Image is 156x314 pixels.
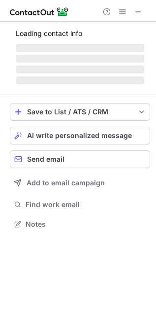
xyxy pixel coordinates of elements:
span: ‌ [16,55,144,63]
span: ‌ [16,66,144,73]
p: Loading contact info [16,30,144,37]
button: Add to email campaign [10,174,150,192]
span: ‌ [16,44,144,52]
span: Add to email campaign [27,179,105,187]
span: Notes [26,220,146,229]
button: Send email [10,150,150,168]
span: Send email [27,155,64,163]
span: ‌ [16,76,144,84]
span: AI write personalized message [27,132,132,140]
div: Save to List / ATS / CRM [27,108,133,116]
button: save-profile-one-click [10,103,150,121]
span: Find work email [26,200,146,209]
button: Find work email [10,198,150,211]
button: Notes [10,217,150,231]
button: AI write personalized message [10,127,150,144]
img: ContactOut v5.3.10 [10,6,69,18]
